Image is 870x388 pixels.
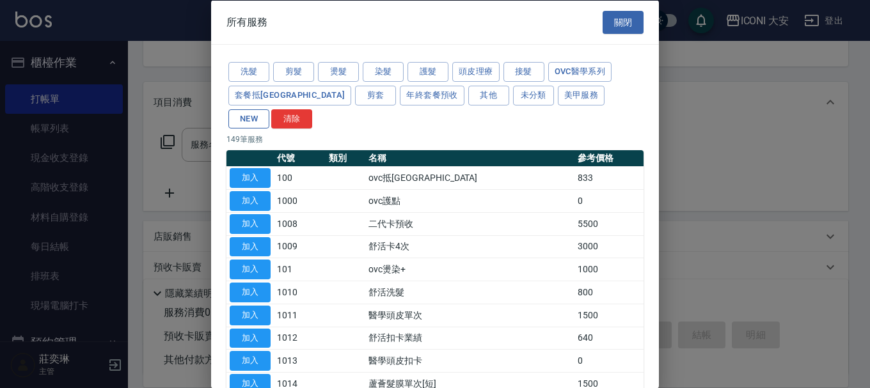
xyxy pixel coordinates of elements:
[228,62,269,82] button: 洗髮
[274,349,326,372] td: 1013
[365,327,574,350] td: 舒活扣卡業績
[230,237,271,256] button: 加入
[230,305,271,325] button: 加入
[365,349,574,372] td: 醫學頭皮扣卡
[228,109,269,128] button: NEW
[274,212,326,235] td: 1008
[230,260,271,279] button: 加入
[226,134,644,145] p: 149 筆服務
[365,212,574,235] td: 二代卡預收
[574,327,644,350] td: 640
[603,10,644,34] button: 關閉
[274,150,326,167] th: 代號
[230,191,271,211] button: 加入
[574,281,644,304] td: 800
[558,85,605,105] button: 美甲服務
[363,62,404,82] button: 染髮
[365,235,574,258] td: 舒活卡4次
[574,150,644,167] th: 參考價格
[230,328,271,348] button: 加入
[274,281,326,304] td: 1010
[468,85,509,105] button: 其他
[407,62,448,82] button: 護髮
[274,258,326,281] td: 101
[271,109,312,128] button: 清除
[548,62,612,82] button: ovc醫學系列
[574,189,644,212] td: 0
[574,235,644,258] td: 3000
[274,189,326,212] td: 1000
[226,15,267,28] span: 所有服務
[274,327,326,350] td: 1012
[230,213,271,233] button: 加入
[574,212,644,235] td: 5500
[574,349,644,372] td: 0
[574,258,644,281] td: 1000
[503,62,544,82] button: 接髮
[574,166,644,189] td: 833
[452,62,500,82] button: 頭皮理療
[365,189,574,212] td: ovc護點
[228,85,351,105] button: 套餐抵[GEOGRAPHIC_DATA]
[355,85,396,105] button: 剪套
[365,166,574,189] td: ovc抵[GEOGRAPHIC_DATA]
[365,258,574,281] td: ovc燙染+
[574,304,644,327] td: 1500
[365,281,574,304] td: 舒活洗髮
[274,166,326,189] td: 100
[230,351,271,371] button: 加入
[274,235,326,258] td: 1009
[400,85,464,105] button: 年終套餐預收
[273,62,314,82] button: 剪髮
[230,283,271,302] button: 加入
[230,168,271,188] button: 加入
[513,85,554,105] button: 未分類
[365,304,574,327] td: 醫學頭皮單次
[365,150,574,167] th: 名稱
[274,304,326,327] td: 1011
[318,62,359,82] button: 燙髮
[326,150,365,167] th: 類別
